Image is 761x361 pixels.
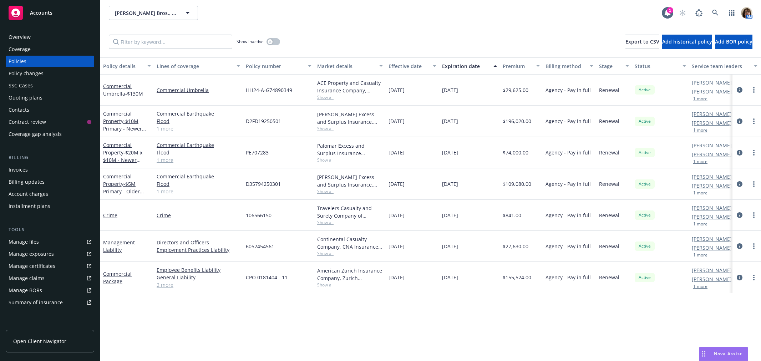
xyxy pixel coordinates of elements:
[9,273,45,284] div: Manage claims
[638,118,652,124] span: Active
[625,35,659,49] button: Export to CSV
[9,80,33,91] div: SSC Cases
[750,242,758,250] a: more
[157,246,240,254] a: Employment Practices Liability
[750,273,758,282] a: more
[693,284,707,289] button: 1 more
[6,3,94,23] a: Accounts
[546,243,591,250] span: Agency - Pay in full
[689,57,760,75] button: Service team leaders
[9,200,50,212] div: Installment plans
[638,87,652,93] span: Active
[6,154,94,161] div: Billing
[692,275,732,283] a: [PERSON_NAME]
[157,274,240,281] a: General Liability
[693,97,707,101] button: 1 more
[154,57,243,75] button: Lines of coverage
[692,235,732,243] a: [PERSON_NAME]
[157,281,240,289] a: 2 more
[692,213,732,220] a: [PERSON_NAME]
[103,110,142,139] a: Commercial Property
[546,86,591,94] span: Agency - Pay in full
[157,86,240,94] a: Commercial Umbrella
[599,243,619,250] span: Renewal
[317,94,383,100] span: Show all
[6,200,94,212] a: Installment plans
[246,62,304,70] div: Policy number
[750,180,758,188] a: more
[442,117,458,125] span: [DATE]
[9,188,48,200] div: Account charges
[157,110,240,117] a: Commercial Earthquake
[157,125,240,132] a: 1 more
[157,180,240,188] a: Flood
[6,80,94,91] a: SSC Cases
[389,243,405,250] span: [DATE]
[599,86,619,94] span: Renewal
[389,212,405,219] span: [DATE]
[246,243,274,250] span: 6052454561
[503,212,521,219] span: $841.00
[6,176,94,188] a: Billing updates
[9,56,26,67] div: Policies
[442,243,458,250] span: [DATE]
[317,142,383,157] div: Palomar Excess and Surplus Insurance Company, [GEOGRAPHIC_DATA]
[708,6,722,20] a: Search
[103,149,142,171] span: - $20M x $10M - Newer Locations
[546,149,591,156] span: Agency - Pay in full
[442,180,458,188] span: [DATE]
[157,117,240,125] a: Flood
[750,148,758,157] a: more
[714,351,742,357] span: Nova Assist
[237,39,264,45] span: Show inactive
[157,62,232,70] div: Lines of coverage
[699,347,748,361] button: Nova Assist
[9,104,29,116] div: Contacts
[692,79,732,86] a: [PERSON_NAME]
[389,180,405,188] span: [DATE]
[9,236,39,248] div: Manage files
[103,270,132,285] a: Commercial Package
[317,79,383,94] div: ACE Property and Casualty Insurance Company, Chubb Group, Distinguished Programs Group, LLC
[638,181,652,187] span: Active
[6,128,94,140] a: Coverage gap analysis
[317,250,383,256] span: Show all
[546,180,591,188] span: Agency - Pay in full
[103,118,146,139] span: - $10M Primary - Newer Locations
[246,117,281,125] span: D2FD19250501
[389,274,405,281] span: [DATE]
[6,56,94,67] a: Policies
[546,274,591,281] span: Agency - Pay in full
[692,142,732,149] a: [PERSON_NAME]
[667,7,673,14] div: 1
[386,57,439,75] button: Effective date
[442,212,458,219] span: [DATE]
[442,86,458,94] span: [DATE]
[442,274,458,281] span: [DATE]
[157,173,240,180] a: Commercial Earthquake
[675,6,690,20] a: Start snowing
[389,62,428,70] div: Effective date
[389,149,405,156] span: [DATE]
[6,164,94,176] a: Invoices
[692,204,732,212] a: [PERSON_NAME]
[157,239,240,246] a: Directors and Officers
[9,68,44,79] div: Policy changes
[735,211,744,219] a: circleInformation
[503,86,528,94] span: $29,625.00
[103,173,140,202] a: Commercial Property
[638,212,652,218] span: Active
[546,212,591,219] span: Agency - Pay in full
[317,111,383,126] div: [PERSON_NAME] Excess and Surplus Insurance, Inc., [PERSON_NAME] Group, Amwins
[103,83,143,97] a: Commercial Umbrella
[317,126,383,132] span: Show all
[693,222,707,226] button: 1 more
[692,88,732,95] a: [PERSON_NAME]
[442,149,458,156] span: [DATE]
[715,35,752,49] button: Add BOR policy
[6,285,94,296] a: Manage BORs
[317,267,383,282] div: American Zurich Insurance Company, Zurich Insurance Group
[6,31,94,43] a: Overview
[692,151,732,158] a: [PERSON_NAME]
[9,176,45,188] div: Billing updates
